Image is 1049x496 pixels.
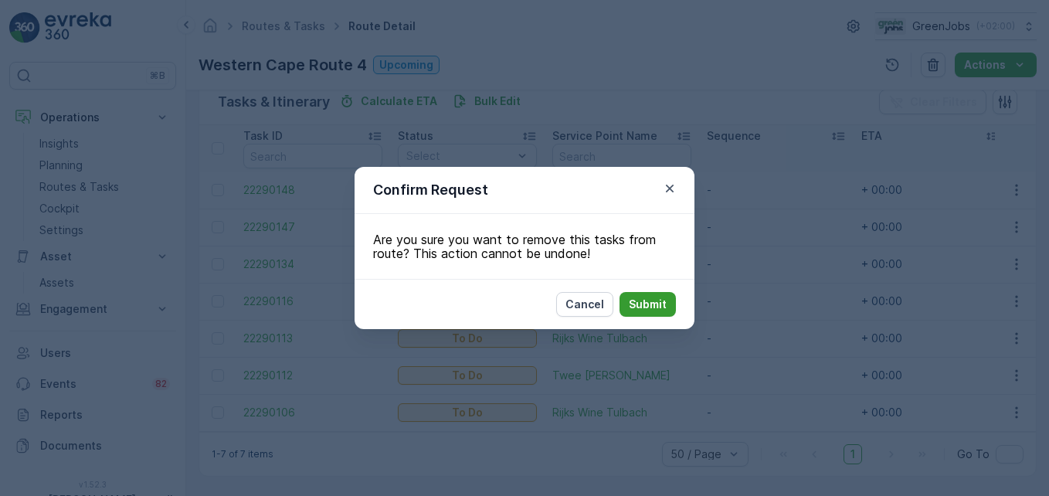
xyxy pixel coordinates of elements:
button: Cancel [556,292,613,317]
p: Submit [629,297,667,312]
p: Cancel [565,297,604,312]
div: Are you sure you want to remove this tasks from route? This action cannot be undone! [355,214,694,279]
button: Submit [620,292,676,317]
p: Confirm Request [373,179,488,201]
